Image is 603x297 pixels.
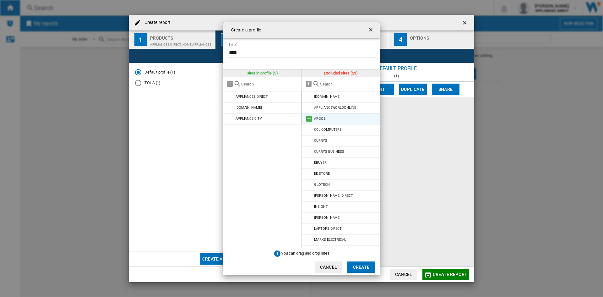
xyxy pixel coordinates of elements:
div: CURRYS BUSINESS [314,150,344,154]
div: APPLIANCES DIRECT [236,95,268,99]
button: Cancel [315,261,342,273]
span: You can drag and drop sites [281,251,329,256]
div: [DOMAIN_NAME] [314,95,340,99]
div: LAPTOPS DIRECT [314,227,342,231]
h4: Create a profile [228,27,261,33]
input: Search [320,82,377,86]
div: MARKS ELECTRICAL [314,238,346,242]
md-icon: Remove all [226,80,234,88]
md-icon: Add all [305,80,312,88]
div: CCL COMPUTERS [314,128,342,132]
div: APPLIANCEWORLDONLINE [314,106,356,110]
button: Create [347,261,375,273]
div: Excluded sites (23) [302,69,380,77]
button: getI18NText('BUTTONS.CLOSE_DIALOG') [365,24,378,36]
div: [PERSON_NAME] DIRECT [314,194,353,198]
div: APPLIANCE CITY [236,117,262,121]
div: [PERSON_NAME] [314,216,340,220]
div: [DOMAIN_NAME] [236,106,262,110]
div: EBUYER [314,161,326,165]
div: Sites in profile (3) [223,69,301,77]
div: CURRYS [314,139,327,143]
div: INSIGHT [314,205,328,209]
div: ARGOS [314,117,326,121]
div: GLOTECH [314,183,329,187]
input: Search [241,82,298,86]
div: EE STORE [314,172,329,176]
ng-md-icon: getI18NText('BUTTONS.CLOSE_DIALOG') [367,27,375,34]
